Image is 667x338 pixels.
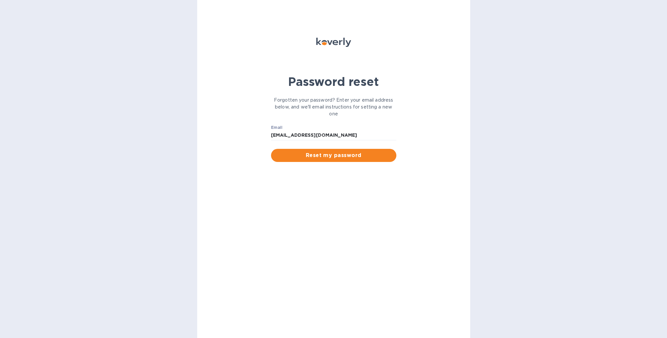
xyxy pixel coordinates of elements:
[271,149,396,162] button: Reset my password
[271,97,396,117] p: Forgotten your password? Enter your email address below, and we'll email instructions for setting...
[316,38,351,47] img: Koverly
[288,74,379,89] b: Password reset
[271,130,396,140] input: Email
[276,151,391,159] span: Reset my password
[271,126,282,130] label: Email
